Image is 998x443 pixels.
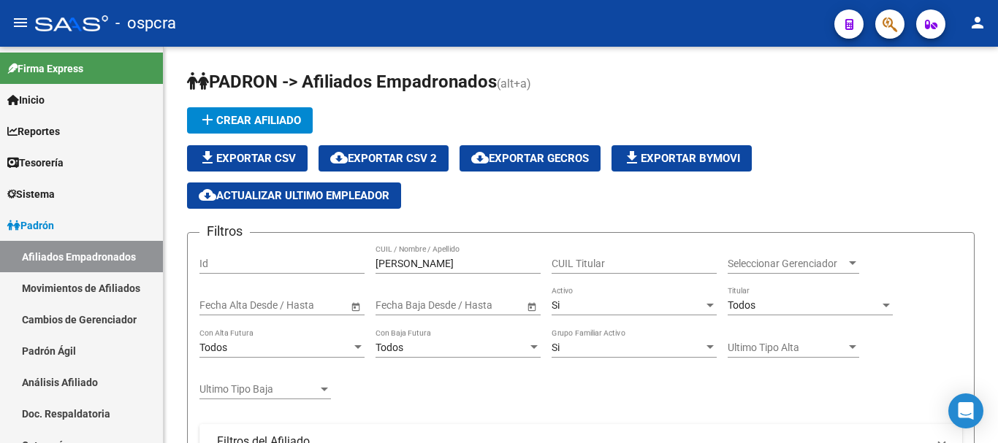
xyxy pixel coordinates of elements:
[7,155,64,171] span: Tesorería
[199,299,253,312] input: Fecha inicio
[187,182,401,209] button: Actualizar ultimo Empleador
[460,145,601,172] button: Exportar GECROS
[7,217,54,234] span: Padrón
[319,145,449,172] button: Exportar CSV 2
[441,299,513,312] input: Fecha fin
[199,152,296,165] span: Exportar CSV
[728,258,846,270] span: Seleccionar Gerenciador
[187,107,313,134] button: Crear Afiliado
[948,393,983,428] div: Open Intercom Messenger
[265,299,337,312] input: Fecha fin
[330,152,437,165] span: Exportar CSV 2
[552,342,560,353] span: Si
[199,221,250,242] h3: Filtros
[969,14,986,31] mat-icon: person
[199,111,216,128] mat-icon: add
[471,149,489,166] mat-icon: cloud_download
[12,14,29,31] mat-icon: menu
[199,149,216,166] mat-icon: file_download
[199,189,389,202] span: Actualizar ultimo Empleador
[348,298,363,314] button: Open calendar
[330,149,348,166] mat-icon: cloud_download
[187,72,497,92] span: PADRON -> Afiliados Empadronados
[728,299,755,311] span: Todos
[728,342,846,354] span: Ultimo Tipo Alta
[7,92,45,108] span: Inicio
[7,186,55,202] span: Sistema
[471,152,589,165] span: Exportar GECROS
[115,7,176,39] span: - ospcra
[199,114,301,127] span: Crear Afiliado
[187,145,308,172] button: Exportar CSV
[199,383,318,396] span: Ultimo Tipo Baja
[7,123,60,139] span: Reportes
[497,77,531,90] span: (alt+a)
[524,298,539,314] button: Open calendar
[376,299,429,312] input: Fecha inicio
[199,342,227,353] span: Todos
[199,186,216,204] mat-icon: cloud_download
[552,299,560,311] span: Si
[376,342,403,353] span: Todos
[7,61,83,77] span: Firma Express
[612,145,752,172] button: Exportar Bymovi
[623,152,740,165] span: Exportar Bymovi
[623,149,641,166] mat-icon: file_download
